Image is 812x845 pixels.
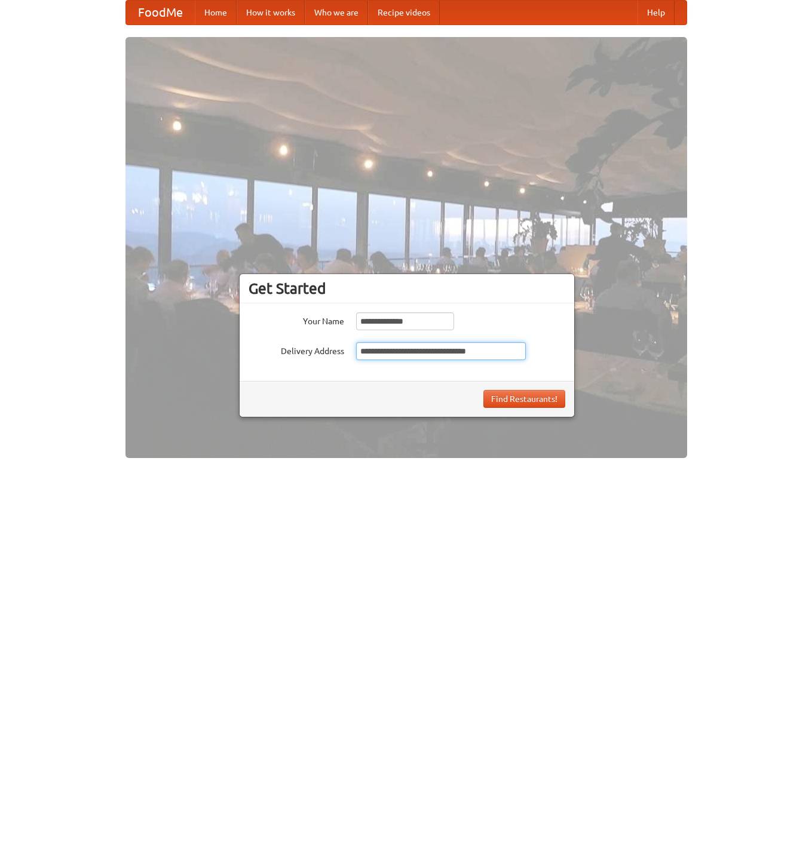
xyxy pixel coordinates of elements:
label: Delivery Address [249,342,344,357]
a: FoodMe [126,1,195,24]
a: Home [195,1,237,24]
a: Who we are [305,1,368,24]
label: Your Name [249,312,344,327]
h3: Get Started [249,279,565,297]
a: Recipe videos [368,1,440,24]
a: Help [638,1,675,24]
button: Find Restaurants! [483,390,565,408]
a: How it works [237,1,305,24]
